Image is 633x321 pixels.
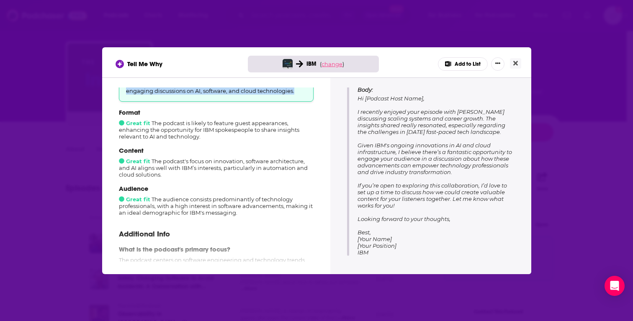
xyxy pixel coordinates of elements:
p: Audience [119,185,314,193]
button: Close [510,58,521,69]
span: Great fit [119,120,150,126]
p: Content [119,146,314,154]
img: The InfoQ Podcast [283,59,293,69]
span: Tell Me Why [127,60,162,68]
span: The InfoQ Podcast covers technical topics closely aligned with IBM's areas of expertise, offering... [126,72,306,94]
p: What is the podcast's primary focus? [119,245,314,253]
span: ( ) [320,61,344,67]
p: The podcast centers on software engineering and technology trends. [119,257,314,263]
div: The podcast is likely to feature guest appearances, enhancing the opportunity for IBM spokespeopl... [119,108,314,140]
button: Show More Button [491,57,504,71]
span: change [322,61,342,67]
span: Great fit [119,196,150,203]
div: The audience consists predominantly of technology professionals, with a high interest in software... [119,185,314,216]
span: Hi [Podcast Host Name], I recently enjoyed your episode with [PERSON_NAME] discussing scaling sys... [358,95,512,256]
div: Open Intercom Messenger [605,276,625,296]
button: Add to List [438,57,488,71]
div: The podcast's focus on innovation, software architecture, and AI aligns well with IBM’s interests... [119,146,314,178]
span: IBM [306,60,316,67]
img: tell me why sparkle [117,61,123,67]
p: Additional Info [119,229,314,239]
span: Body: [358,86,373,93]
p: Format [119,108,314,116]
span: Great fit [119,158,150,164]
